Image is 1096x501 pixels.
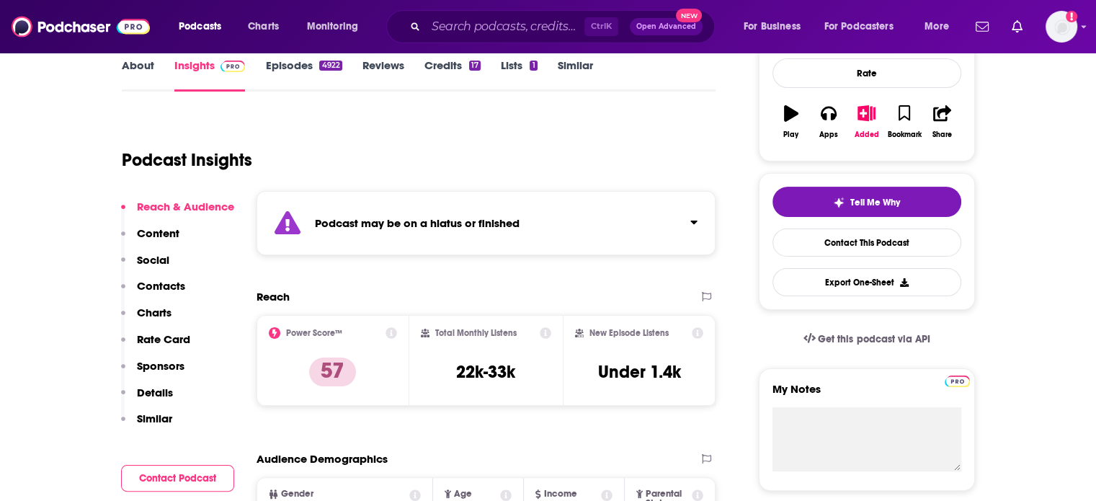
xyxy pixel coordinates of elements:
span: Income [544,489,577,499]
p: Similar [137,412,172,425]
svg: Add a profile image [1066,11,1077,22]
label: My Notes [772,382,961,407]
a: Show notifications dropdown [970,14,994,39]
button: Export One-Sheet [772,268,961,296]
div: Search podcasts, credits, & more... [400,10,729,43]
input: Search podcasts, credits, & more... [426,15,584,38]
strong: Podcast may be on a hiatus or finished [315,216,520,230]
h1: Podcast Insights [122,149,252,171]
p: 57 [309,358,356,386]
span: New [676,9,702,22]
a: Credits17 [424,58,481,92]
p: Rate Card [137,332,190,346]
button: Bookmark [886,96,923,148]
span: Monitoring [307,17,358,37]
button: Share [923,96,961,148]
div: Apps [819,130,838,139]
button: open menu [169,15,240,38]
button: Reach & Audience [121,200,234,226]
a: About [122,58,154,92]
button: Open AdvancedNew [630,18,703,35]
button: Details [121,386,173,412]
span: Tell Me Why [850,197,900,208]
a: Contact This Podcast [772,229,961,257]
span: More [925,17,949,37]
div: Bookmark [887,130,921,139]
button: Contact Podcast [121,465,234,492]
img: Podchaser Pro [945,376,970,387]
h2: Audience Demographics [257,452,388,466]
button: Show profile menu [1046,11,1077,43]
a: Get this podcast via API [792,322,942,357]
a: Pro website [945,373,970,387]
div: Play [783,130,798,139]
p: Sponsors [137,359,184,373]
span: For Podcasters [824,17,894,37]
a: Charts [239,15,288,38]
h2: Power Score™ [286,328,342,338]
a: Show notifications dropdown [1006,14,1028,39]
img: User Profile [1046,11,1077,43]
span: Logged in as EMPerfect [1046,11,1077,43]
button: open menu [734,15,819,38]
button: Similar [121,412,172,438]
button: open menu [815,15,914,38]
button: open menu [297,15,377,38]
span: For Business [744,17,801,37]
button: tell me why sparkleTell Me Why [772,187,961,217]
div: 4922 [319,61,342,71]
img: Podchaser Pro [220,61,246,72]
p: Charts [137,306,171,319]
h3: 22k-33k [456,361,515,383]
span: Gender [281,489,313,499]
span: Open Advanced [636,23,696,30]
button: Sponsors [121,359,184,386]
a: Similar [558,58,593,92]
div: Rate [772,58,961,88]
a: Lists1 [501,58,537,92]
span: Charts [248,17,279,37]
section: Click to expand status details [257,191,716,255]
button: open menu [914,15,967,38]
span: Ctrl K [584,17,618,36]
div: 1 [530,61,537,71]
button: Charts [121,306,171,332]
p: Social [137,253,169,267]
button: Apps [810,96,847,148]
button: Contacts [121,279,185,306]
button: Social [121,253,169,280]
span: Age [454,489,472,499]
a: InsightsPodchaser Pro [174,58,246,92]
div: Share [932,130,952,139]
button: Play [772,96,810,148]
p: Reach & Audience [137,200,234,213]
img: Podchaser - Follow, Share and Rate Podcasts [12,13,150,40]
button: Rate Card [121,332,190,359]
p: Content [137,226,179,240]
button: Content [121,226,179,253]
button: Added [847,96,885,148]
h3: Under 1.4k [598,361,681,383]
img: tell me why sparkle [833,197,845,208]
h2: New Episode Listens [589,328,669,338]
p: Contacts [137,279,185,293]
div: Added [855,130,879,139]
h2: Reach [257,290,290,303]
a: Reviews [362,58,404,92]
span: Get this podcast via API [818,333,930,345]
p: Details [137,386,173,399]
h2: Total Monthly Listens [435,328,517,338]
a: Episodes4922 [265,58,342,92]
div: 17 [469,61,481,71]
span: Podcasts [179,17,221,37]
